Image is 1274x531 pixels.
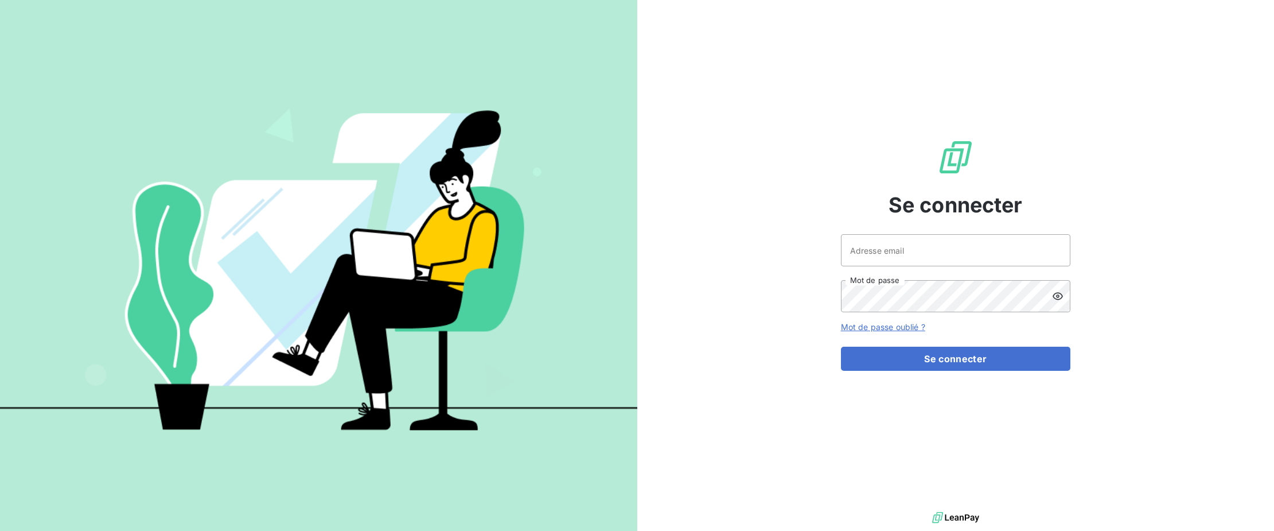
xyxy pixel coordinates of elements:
span: Se connecter [889,189,1023,220]
input: placeholder [841,234,1070,266]
img: logo [932,509,979,526]
img: Logo LeanPay [937,139,974,176]
a: Mot de passe oublié ? [841,322,925,332]
button: Se connecter [841,347,1070,371]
